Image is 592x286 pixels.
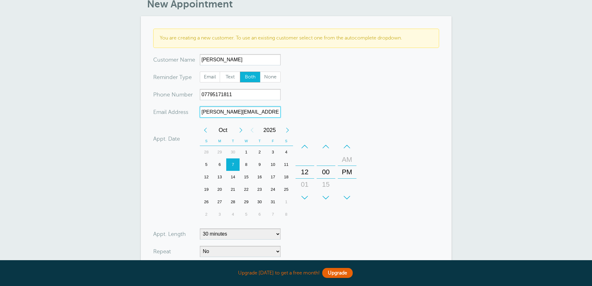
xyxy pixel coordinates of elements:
[226,158,240,171] div: 7
[253,196,266,208] div: Thursday, October 30
[280,158,293,171] div: Saturday, October 11
[153,92,163,97] span: Pho
[153,106,200,118] div: ress
[226,183,240,196] div: Tuesday, October 21
[258,124,282,136] span: 2025
[240,171,253,183] div: 15
[280,196,293,208] div: 1
[253,196,266,208] div: 30
[340,166,355,178] div: PM
[213,146,226,158] div: Monday, September 29
[226,208,240,221] div: Tuesday, November 4
[319,178,333,191] div: 15
[160,35,433,41] p: You are creating a new customer. To use an existing customer select one from the autocomplete dro...
[280,171,293,183] div: Saturday, October 18
[213,136,226,146] th: M
[213,196,226,208] div: 27
[340,153,355,166] div: AM
[253,171,266,183] div: 16
[226,158,240,171] div: Tuesday, October 7
[200,146,213,158] div: 28
[266,146,280,158] div: Friday, October 3
[200,171,213,183] div: 12
[253,158,266,171] div: Thursday, October 9
[200,183,213,196] div: 19
[253,208,266,221] div: 6
[213,158,226,171] div: Monday, October 6
[266,136,280,146] th: F
[226,196,240,208] div: 28
[280,136,293,146] th: S
[253,146,266,158] div: 2
[240,196,253,208] div: 29
[153,54,200,65] div: ame
[297,166,312,178] div: 12
[153,57,163,63] span: Cus
[240,72,260,82] span: Both
[200,208,213,221] div: Sunday, November 2
[253,136,266,146] th: T
[266,196,280,208] div: Friday, October 31
[226,136,240,146] th: T
[246,124,258,136] div: Previous Year
[226,146,240,158] div: Tuesday, September 30
[253,146,266,158] div: Thursday, October 2
[260,72,280,82] span: None
[240,208,253,221] div: 5
[322,268,353,278] a: Upgrade
[211,124,235,136] span: October
[240,208,253,221] div: Wednesday, November 5
[266,183,280,196] div: 24
[153,249,171,254] label: Repeat
[253,158,266,171] div: 9
[226,196,240,208] div: Tuesday, October 28
[266,208,280,221] div: 7
[200,146,213,158] div: Sunday, September 28
[282,124,293,136] div: Next Year
[220,72,240,83] label: Text
[280,208,293,221] div: 8
[213,196,226,208] div: Monday, October 27
[153,109,164,115] span: Ema
[280,146,293,158] div: 4
[226,208,240,221] div: 4
[319,166,333,178] div: 00
[240,183,253,196] div: 22
[240,171,253,183] div: Wednesday, October 15
[296,140,314,204] div: Hours
[280,171,293,183] div: 18
[266,196,280,208] div: 31
[213,208,226,221] div: 3
[213,171,226,183] div: Monday, October 13
[200,208,213,221] div: 2
[266,183,280,196] div: Friday, October 24
[213,158,226,171] div: 6
[213,146,226,158] div: 29
[280,183,293,196] div: 25
[266,158,280,171] div: 10
[260,72,281,83] label: None
[297,191,312,203] div: 02
[235,124,246,136] div: Next Month
[213,208,226,221] div: Monday, November 3
[266,146,280,158] div: 3
[141,266,452,280] div: Upgrade [DATE] to get a free month!
[200,183,213,196] div: Sunday, October 19
[266,171,280,183] div: Friday, October 17
[200,124,211,136] div: Previous Month
[213,183,226,196] div: Monday, October 20
[253,171,266,183] div: Thursday, October 16
[153,231,186,237] label: Appt. Length
[240,146,253,158] div: 1
[280,158,293,171] div: 11
[280,146,293,158] div: Saturday, October 4
[200,196,213,208] div: Sunday, October 26
[240,183,253,196] div: Wednesday, October 22
[200,72,220,83] label: Email
[220,72,240,82] span: Text
[200,171,213,183] div: Sunday, October 12
[226,183,240,196] div: 21
[164,109,178,115] span: il Add
[200,196,213,208] div: 26
[163,92,179,97] span: ne Nu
